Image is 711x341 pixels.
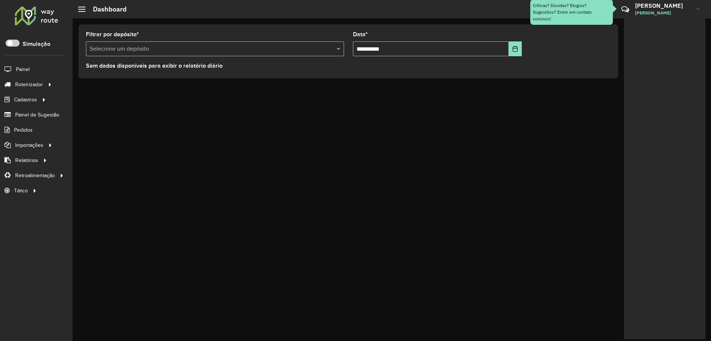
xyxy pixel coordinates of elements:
span: Relatórios [15,156,38,164]
label: Data [353,30,368,39]
span: Tático [14,187,28,195]
label: Filtrar por depósito [86,30,139,39]
a: Contato Rápido [617,1,633,17]
span: Importações [15,141,43,149]
span: Pedidos [14,126,33,134]
button: Choose Date [509,41,522,56]
span: [PERSON_NAME] [635,10,691,16]
label: Sem dados disponíveis para exibir o relatório diário [86,61,223,70]
label: Simulação [23,40,50,48]
span: Roteirizador [15,81,43,88]
span: Cadastros [14,96,37,104]
h3: [PERSON_NAME] [635,2,691,9]
span: Retroalimentação [15,172,55,179]
h2: Dashboard [86,5,127,13]
span: Painel [16,65,30,73]
span: Painel de Sugestão [15,111,59,119]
